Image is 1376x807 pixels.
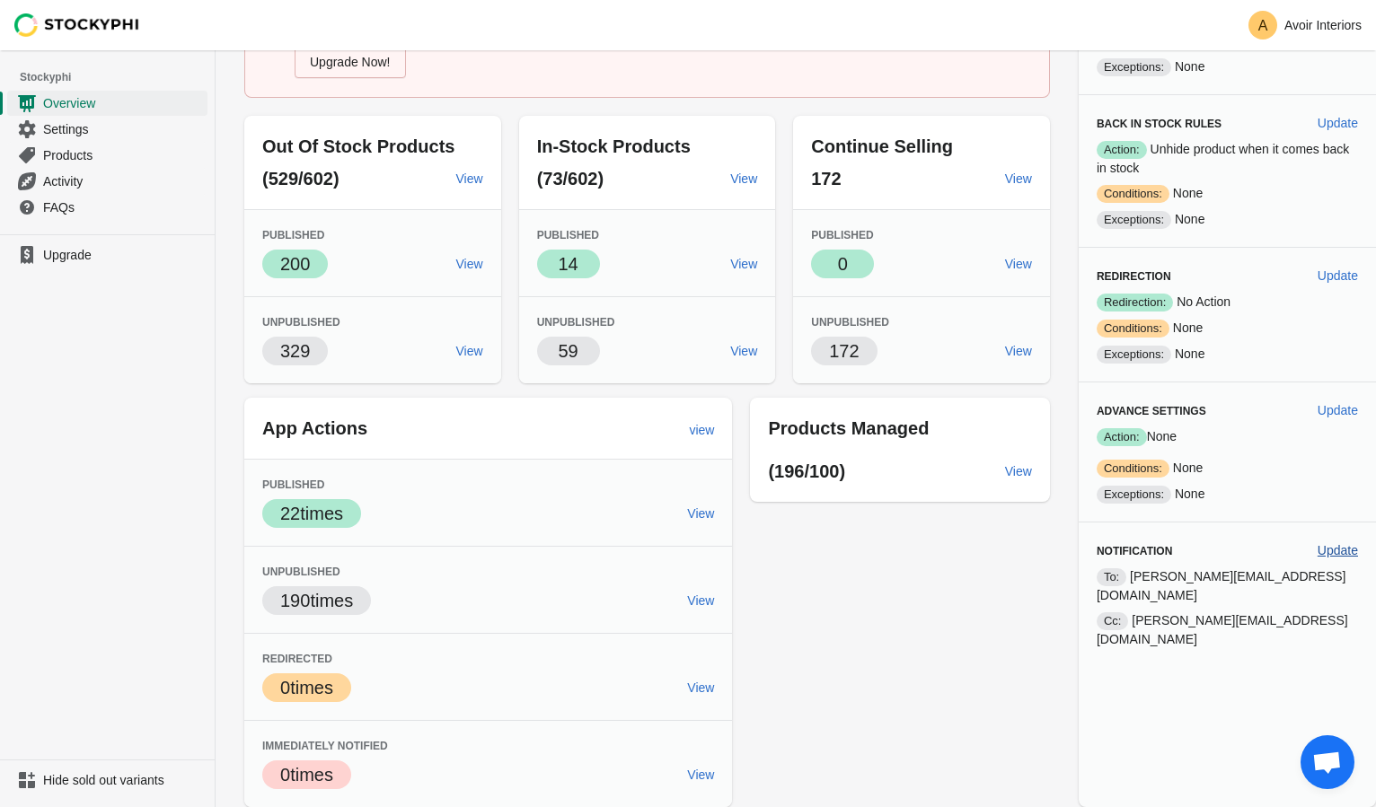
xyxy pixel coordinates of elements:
[1097,319,1358,338] p: None
[1310,259,1365,292] button: Update
[43,146,204,164] span: Products
[687,680,714,695] span: View
[723,162,764,195] a: View
[682,414,721,446] a: view
[280,678,333,697] span: 0 times
[1258,18,1268,33] text: A
[811,136,953,156] span: Continue Selling
[280,254,310,274] span: 200
[811,316,889,329] span: Unpublished
[262,740,388,752] span: Immediately Notified
[456,171,483,186] span: View
[680,584,721,617] a: View
[1248,11,1277,39] span: Avatar with initials A
[7,168,207,194] a: Activity
[811,229,873,241] span: Published
[1097,269,1303,284] h3: Redirection
[280,765,333,785] span: 0 times
[1097,404,1303,418] h3: Advance Settings
[687,593,714,608] span: View
[1318,543,1358,557] span: Update
[723,248,764,280] a: View
[262,418,367,438] span: App Actions
[1097,611,1358,648] p: [PERSON_NAME][EMAIL_ADDRESS][DOMAIN_NAME]
[1097,117,1303,131] h3: Back in Stock Rules
[687,768,714,782] span: View
[1097,544,1303,558] h3: Notification
[768,418,929,438] span: Products Managed
[262,653,332,665] span: Redirected
[1097,140,1358,177] p: Unhide product when it comes back in stock
[1097,211,1171,229] span: Exceptions:
[14,13,140,37] img: Stockyphi
[1310,534,1365,566] button: Update
[1005,171,1032,186] span: View
[768,461,845,481] span: (196/100)
[1310,107,1365,139] button: Update
[1097,320,1169,338] span: Conditions:
[559,338,578,364] p: 59
[1097,185,1169,203] span: Conditions:
[43,120,204,138] span: Settings
[689,423,714,437] span: view
[7,116,207,142] a: Settings
[1097,293,1358,311] p: No Action
[1097,460,1169,478] span: Conditions:
[1097,567,1358,604] p: [PERSON_NAME][EMAIL_ADDRESS][DOMAIN_NAME]
[280,504,343,523] span: 22 times
[43,172,204,190] span: Activity
[20,68,215,86] span: Stockyphi
[559,254,578,274] span: 14
[537,316,615,329] span: Unpublished
[811,169,841,189] span: 172
[537,136,691,156] span: In-Stock Products
[680,497,721,530] a: View
[1097,345,1358,364] p: None
[449,248,490,280] a: View
[1097,427,1358,446] p: None
[7,194,207,220] a: FAQs
[998,455,1039,487] a: View
[7,142,207,168] a: Products
[449,335,490,367] a: View
[1097,184,1358,203] p: None
[449,162,490,195] a: View
[1241,7,1369,43] button: Avatar with initials AAvoir Interiors
[262,136,454,156] span: Out Of Stock Products
[295,46,406,78] a: Upgrade Now!
[1097,428,1147,446] span: Action:
[43,198,204,216] span: FAQs
[1097,459,1358,478] p: None
[1097,141,1147,159] span: Action:
[1005,257,1032,271] span: View
[1097,346,1171,364] span: Exceptions:
[1097,210,1358,229] p: None
[262,478,324,491] span: Published
[1097,612,1129,630] span: Cc:
[1097,486,1171,504] span: Exceptions:
[1318,403,1358,417] span: Update
[829,341,859,361] span: 172
[1097,57,1358,76] p: None
[687,506,714,521] span: View
[998,335,1039,367] a: View
[262,566,340,578] span: Unpublished
[1097,294,1173,311] span: Redirection:
[262,169,340,189] span: (529/602)
[7,768,207,793] a: Hide sold out variants
[1005,464,1032,478] span: View
[838,254,848,274] span: 0
[262,229,324,241] span: Published
[1310,394,1365,426] button: Update
[730,257,757,271] span: View
[1318,268,1358,283] span: Update
[723,335,764,367] a: View
[1005,344,1032,358] span: View
[1284,18,1362,32] p: Avoir Interiors
[280,591,353,610] span: 190 times
[730,344,757,358] span: View
[1097,568,1126,586] span: To:
[998,248,1039,280] a: View
[43,94,204,112] span: Overview
[998,162,1039,195] a: View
